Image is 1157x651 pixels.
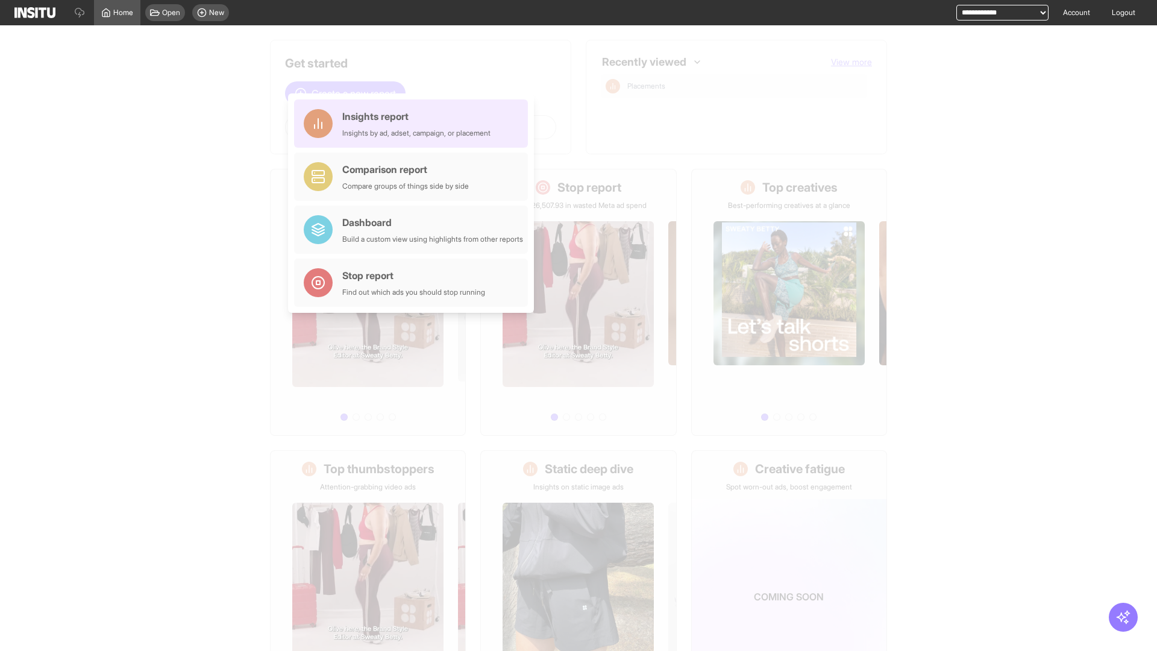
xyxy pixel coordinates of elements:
div: Compare groups of things side by side [342,181,469,191]
div: Find out which ads you should stop running [342,288,485,297]
img: Logo [14,7,55,18]
span: New [209,8,224,17]
div: Build a custom view using highlights from other reports [342,234,523,244]
div: Insights by ad, adset, campaign, or placement [342,128,491,138]
div: Stop report [342,268,485,283]
span: Home [113,8,133,17]
div: Dashboard [342,215,523,230]
span: Open [162,8,180,17]
div: Insights report [342,109,491,124]
div: Comparison report [342,162,469,177]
